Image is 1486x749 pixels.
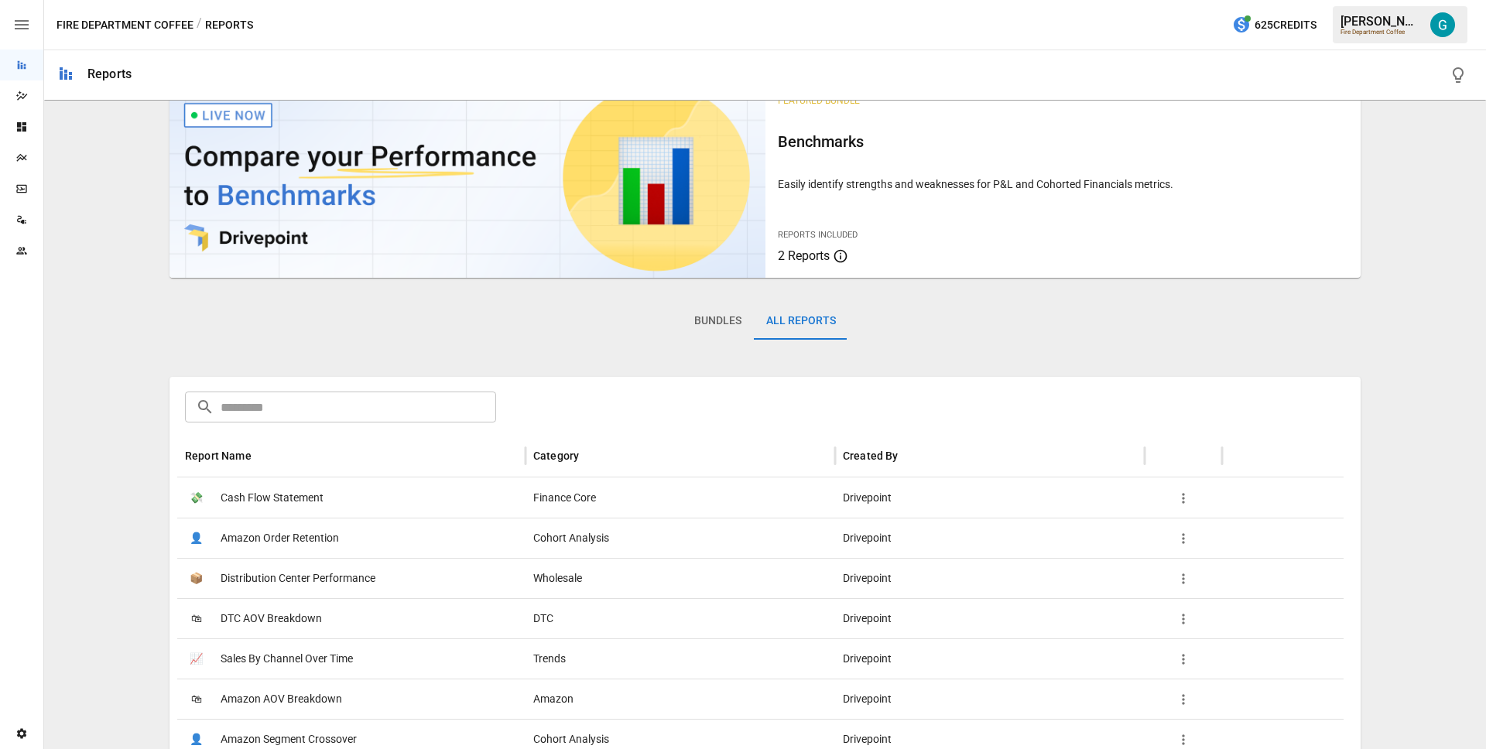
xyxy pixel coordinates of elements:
span: 2 Reports [778,248,830,263]
p: Easily identify strengths and weaknesses for P&L and Cohorted Financials metrics. [778,176,1349,192]
span: 👤 [185,527,208,550]
button: Gavin Acres [1421,3,1464,46]
span: Amazon Order Retention [221,518,339,558]
span: 🛍 [185,607,208,631]
span: 🛍 [185,688,208,711]
span: Reports Included [778,230,858,240]
span: 💸 [185,487,208,510]
span: 625 Credits [1255,15,1317,35]
div: Category [533,450,579,462]
span: Sales By Channel Over Time [221,639,353,679]
div: DTC [526,598,835,638]
div: Drivepoint [835,558,1145,598]
span: Featured Bundle [778,95,860,106]
div: Reports [87,67,132,81]
div: Drivepoint [835,679,1145,719]
div: Drivepoint [835,518,1145,558]
div: Finance Core [526,477,835,518]
span: DTC AOV Breakdown [221,599,322,638]
button: Sort [253,445,275,467]
span: Cash Flow Statement [221,478,324,518]
button: 625Credits [1226,11,1323,39]
div: Cohort Analysis [526,518,835,558]
div: / [197,15,202,35]
span: 📦 [185,567,208,590]
button: Fire Department Coffee [56,15,193,35]
img: video thumbnail [169,77,765,278]
div: Wholesale [526,558,835,598]
button: Bundles [682,303,754,340]
div: Drivepoint [835,598,1145,638]
h6: Benchmarks [778,129,1349,154]
div: Amazon [526,679,835,719]
span: Distribution Center Performance [221,559,375,598]
div: [PERSON_NAME] [1340,14,1421,29]
div: Report Name [185,450,252,462]
button: Sort [580,445,602,467]
div: Drivepoint [835,638,1145,679]
span: Amazon AOV Breakdown [221,679,342,719]
div: Trends [526,638,835,679]
button: Sort [900,445,922,467]
span: 📈 [185,648,208,671]
div: Created By [843,450,899,462]
div: Drivepoint [835,477,1145,518]
button: All Reports [754,303,848,340]
img: Gavin Acres [1430,12,1455,37]
div: Fire Department Coffee [1340,29,1421,36]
